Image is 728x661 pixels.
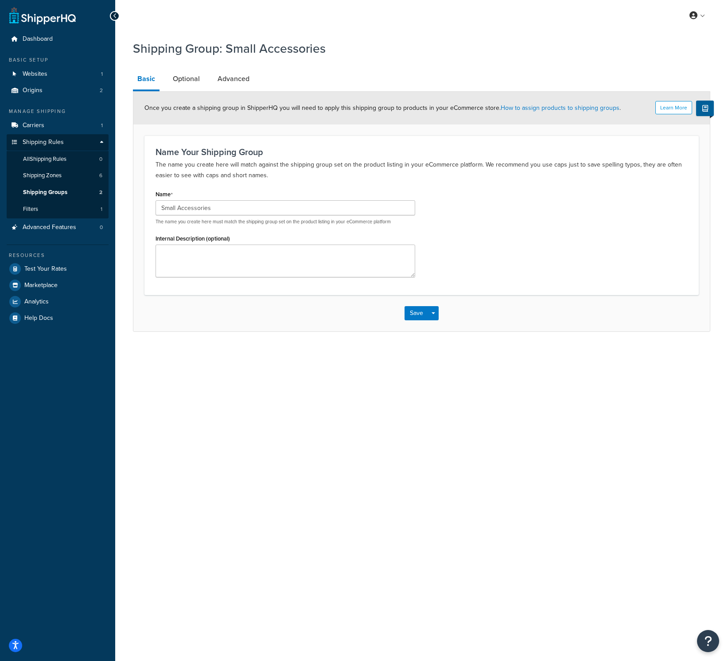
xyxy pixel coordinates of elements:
a: Dashboard [7,31,109,47]
a: Help Docs [7,310,109,326]
span: Test Your Rates [24,265,67,273]
button: Learn More [655,101,692,114]
span: Shipping Zones [23,172,62,179]
span: Websites [23,70,47,78]
span: 1 [101,122,103,129]
a: Origins2 [7,82,109,99]
a: Test Your Rates [7,261,109,277]
span: Shipping Rules [23,139,64,146]
a: Optional [168,68,204,89]
a: Marketplace [7,277,109,293]
h1: Shipping Group: Small Accessories [133,40,699,57]
span: Shipping Groups [23,189,67,196]
li: Websites [7,66,109,82]
span: Marketplace [24,282,58,289]
span: Carriers [23,122,44,129]
li: Shipping Rules [7,134,109,218]
span: 6 [99,172,102,179]
span: 2 [100,87,103,94]
span: All Shipping Rules [23,156,66,163]
label: Name [156,191,173,198]
span: 2 [99,189,102,196]
button: Save [405,306,428,320]
a: Advanced Features0 [7,219,109,236]
a: Websites1 [7,66,109,82]
button: Open Resource Center [697,630,719,652]
span: 1 [101,206,102,213]
p: The name you create here must match the shipping group set on the product listing in your eCommer... [156,218,415,225]
a: Advanced [213,68,254,89]
h3: Name Your Shipping Group [156,147,688,157]
li: Advanced Features [7,219,109,236]
span: Advanced Features [23,224,76,231]
span: 0 [100,224,103,231]
div: Resources [7,252,109,259]
div: Manage Shipping [7,108,109,115]
span: Dashboard [23,35,53,43]
label: Internal Description (optional) [156,235,230,242]
span: 1 [101,70,103,78]
a: Shipping Groups2 [7,184,109,201]
span: 0 [99,156,102,163]
li: Origins [7,82,109,99]
a: Shipping Zones6 [7,167,109,184]
a: Filters1 [7,201,109,218]
button: Show Help Docs [696,101,714,116]
span: Origins [23,87,43,94]
span: Once you create a shipping group in ShipperHQ you will need to apply this shipping group to produ... [144,103,621,113]
a: AllShipping Rules0 [7,151,109,167]
span: Analytics [24,298,49,306]
span: Help Docs [24,315,53,322]
a: Shipping Rules [7,134,109,151]
p: The name you create here will match against the shipping group set on the product listing in your... [156,159,688,181]
li: Filters [7,201,109,218]
a: How to assign products to shipping groups [501,103,619,113]
a: Carriers1 [7,117,109,134]
div: Basic Setup [7,56,109,64]
li: Shipping Groups [7,184,109,201]
a: Analytics [7,294,109,310]
li: Shipping Zones [7,167,109,184]
li: Carriers [7,117,109,134]
a: Basic [133,68,160,91]
span: Filters [23,206,38,213]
